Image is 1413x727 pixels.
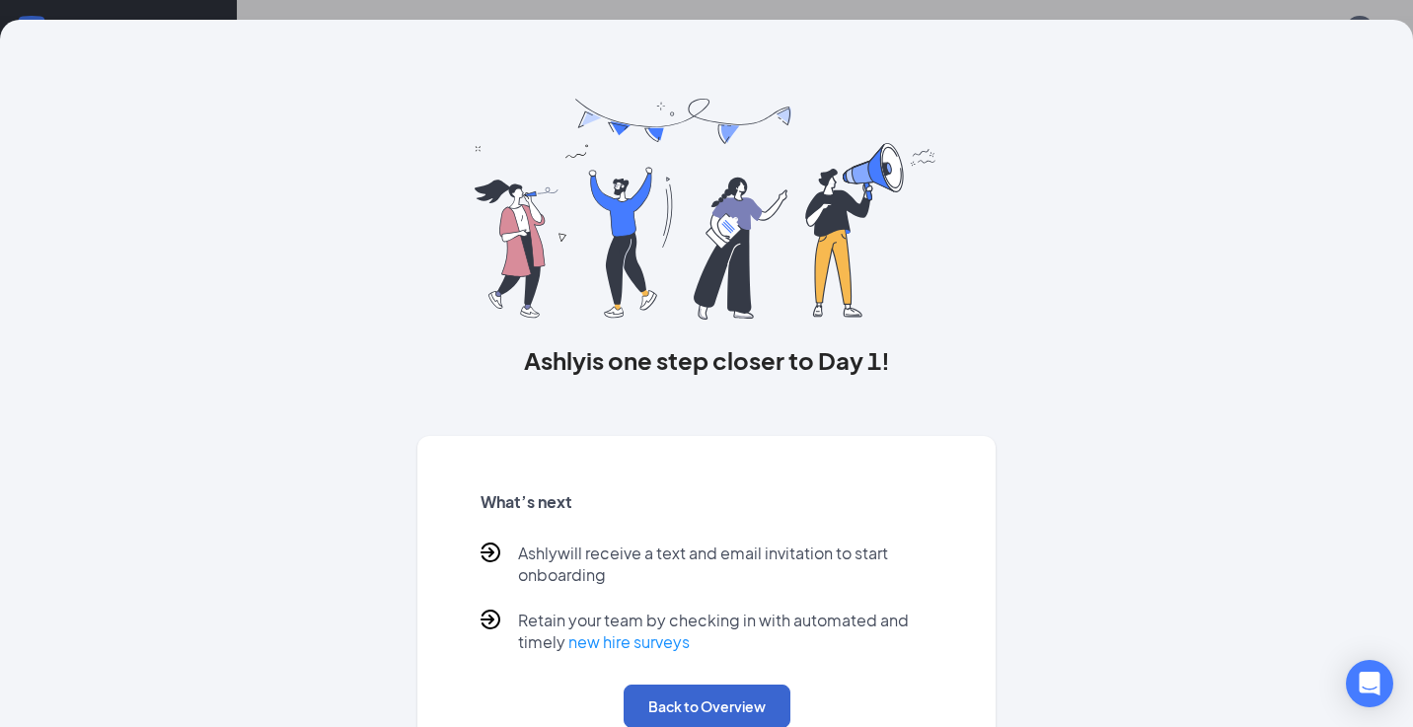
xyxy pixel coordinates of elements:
[568,631,690,652] a: new hire surveys
[417,343,997,377] h3: Ashly is one step closer to Day 1!
[1346,660,1393,707] div: Open Intercom Messenger
[518,610,933,653] p: Retain your team by checking in with automated and timely
[481,491,933,513] h5: What’s next
[518,543,933,586] p: Ashly will receive a text and email invitation to start onboarding
[475,99,937,320] img: you are all set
